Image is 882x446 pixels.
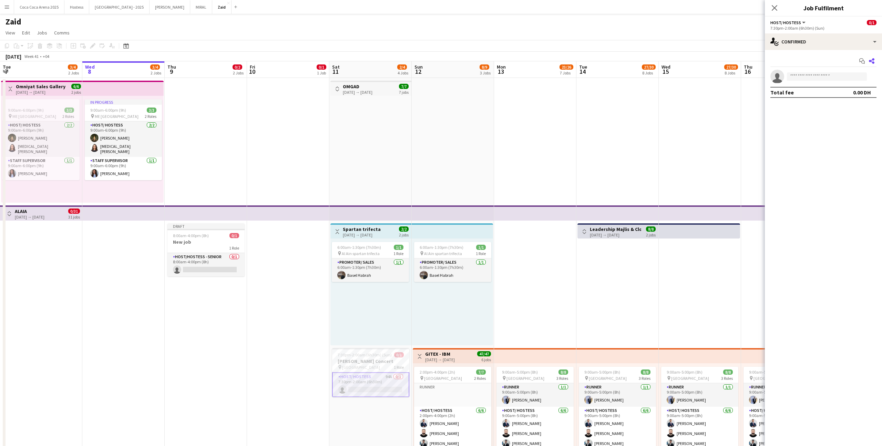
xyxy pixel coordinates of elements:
span: 7/7 [476,369,486,375]
button: [PERSON_NAME] [150,0,190,14]
span: 12 [413,68,423,75]
span: 2 Roles [62,114,74,119]
h3: Job Fulfilment [765,3,882,12]
button: Zaid [212,0,232,14]
div: 6:00am-1:30pm (7h30m)1/1 Al Ain spartan trifecta1 RolePromoter/ Sales1/16:00am-1:30pm (7h30m)Base... [332,242,409,282]
span: 2 Roles [474,376,486,381]
div: [DATE] → [DATE] [343,90,372,95]
span: Comms [54,30,70,36]
div: 6 jobs [481,356,491,362]
span: Wed [661,64,670,70]
span: [GEOGRAPHIC_DATA] [506,376,544,381]
span: 0/1 [229,233,239,238]
app-job-card: Draft8:00am-4:00pm (8h)0/1New job1 RoleHost/Hostess - Senior0/18:00am-4:00pm (8h) [167,223,245,276]
span: 8/8 [723,369,733,375]
span: 3 Roles [639,376,650,381]
span: 1 Role [476,251,486,256]
app-card-role: Host/ Hostess2/29:00am-6:00pm (9h)[PERSON_NAME][MEDICAL_DATA][PERSON_NAME] [85,121,162,157]
app-card-role: Promoter/ Sales1/16:00am-1:30pm (7h30m)Basel Habrah [332,259,409,282]
span: 2/4 [397,64,407,70]
div: 31 jobs [68,214,80,220]
app-job-card: In progress9:00am-6:00pm (9h)3/3 ME [GEOGRAPHIC_DATA]2 RolesHost/ Hostess2/29:00am-6:00pm (9h)[PE... [85,99,162,180]
span: 3/3 [64,108,74,113]
span: 2 Roles [145,114,156,119]
div: 8 Jobs [642,70,655,75]
span: 6/6 [71,84,81,89]
app-card-role: Host/ Hostess2/29:00am-6:00pm (9h)[PERSON_NAME][MEDICAL_DATA][PERSON_NAME] [2,121,80,157]
span: 16 [743,68,752,75]
span: 47/47 [477,351,491,356]
span: 2:00pm-4:00pm (2h) [420,369,455,375]
div: 2 jobs [71,89,81,95]
span: 8/8 [646,226,656,232]
span: 8/8 [641,369,650,375]
span: 6:00am-1:30pm (7h30m) [420,245,463,250]
h1: Zaid [6,17,21,27]
span: 6:00am-1:30pm (7h30m) [337,245,381,250]
div: 2 Jobs [233,70,244,75]
span: 1/1 [394,245,403,250]
span: Thu [167,64,176,70]
div: [DATE] → [DATE] [343,232,381,237]
app-card-role: Runner1/19:00am-5:00pm (8h)[PERSON_NAME] [743,383,821,407]
app-card-role: Host/Hostess - Senior0/18:00am-4:00pm (8h) [167,253,245,276]
div: 2 jobs [646,232,656,237]
h3: Spartan trifecta [343,226,381,232]
span: 3/3 [147,108,156,113]
span: 1/1 [476,245,486,250]
div: [DATE] → [DATE] [590,232,641,237]
span: Al Ain spartan trifecta [342,251,380,256]
div: 7 jobs [399,89,409,95]
span: 14 [578,68,587,75]
div: 7 Jobs [560,70,573,75]
span: Jobs [37,30,47,36]
div: +04 [43,54,49,59]
span: Sat [332,64,340,70]
div: 7:30pm-2:00am (6h30m) (Sun) [770,26,876,31]
app-job-card: 7:30pm-2:00am (6h30m) (Sun)0/1[PERSON_NAME] Concert [GEOGRAPHIC_DATA]1 RoleHost/ Hostess94A0/17:3... [332,348,409,397]
span: 9:00am-6:00pm (9h) [90,108,126,113]
a: Comms [51,28,72,37]
span: Edit [22,30,30,36]
span: Fri [250,64,255,70]
button: Hostess [64,0,89,14]
button: MIRAL [190,0,212,14]
h3: Omniyat Sales Gallery [16,83,65,90]
h3: Leadership Majlis & Closing Dinner [590,226,641,232]
h3: New job [167,239,245,245]
button: Host/ Hostess [770,20,807,25]
a: Jobs [34,28,50,37]
span: 9:00am-6:00pm (9h) [8,108,44,113]
span: [GEOGRAPHIC_DATA] [589,376,627,381]
span: Thu [744,64,752,70]
div: 9:00am-6:00pm (9h)3/3 ME [GEOGRAPHIC_DATA]2 RolesHost/ Hostess2/29:00am-6:00pm (9h)[PERSON_NAME][... [2,99,80,180]
h3: [PERSON_NAME] Concert [332,358,409,364]
div: 2 jobs [399,232,409,237]
div: 3 Jobs [480,70,491,75]
span: 8/8 [558,369,568,375]
span: 3 Roles [721,376,733,381]
span: 27/30 [724,64,738,70]
span: 10 [249,68,255,75]
app-card-role-placeholder: Runner [414,383,491,407]
div: Draft [167,223,245,229]
div: 8 Jobs [725,70,738,75]
app-card-role: Runner1/19:00am-5:00pm (8h)[PERSON_NAME] [661,383,738,407]
span: 3/4 [150,64,160,70]
span: 23/26 [560,64,573,70]
span: [GEOGRAPHIC_DATA] [753,376,791,381]
span: 9:00am-5:00pm (8h) [667,369,702,375]
span: Host/ Hostess [770,20,801,25]
div: [DATE] → [DATE] [16,90,65,95]
div: 6:00am-1:30pm (7h30m)1/1 Al Ain spartan trifecta1 RolePromoter/ Sales1/16:00am-1:30pm (7h30m)Base... [414,242,491,282]
span: 3 Roles [556,376,568,381]
span: ME [GEOGRAPHIC_DATA] [12,114,56,119]
span: 9:00am-5:00pm (8h) [502,369,538,375]
span: 0/31 [68,209,80,214]
span: 15 [660,68,670,75]
span: 1 Role [393,251,403,256]
span: ME [GEOGRAPHIC_DATA] [95,114,139,119]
